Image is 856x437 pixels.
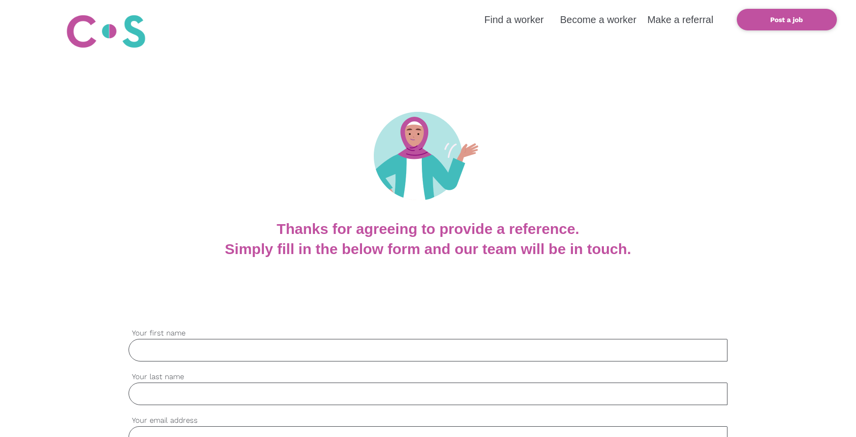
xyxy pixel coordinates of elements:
label: Your email address [129,415,728,426]
label: Your last name [129,371,728,383]
label: Your first name [129,328,728,339]
a: Find a worker [484,14,544,25]
b: Thanks for agreeing to provide a reference. [277,221,579,237]
a: Make a referral [648,14,714,25]
a: Post a job [737,9,837,30]
b: Simply fill in the below form and our team will be in touch. [225,241,631,257]
a: Become a worker [560,14,637,25]
b: Post a job [770,16,803,24]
